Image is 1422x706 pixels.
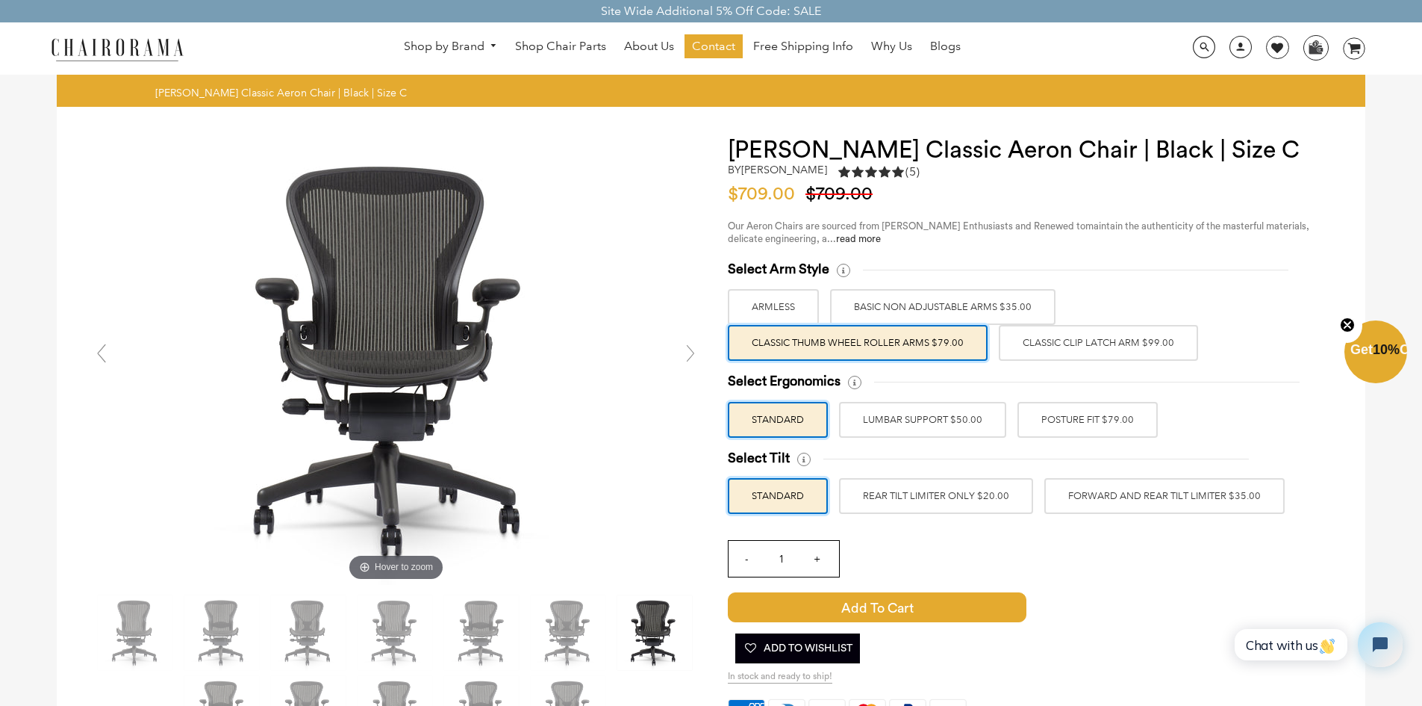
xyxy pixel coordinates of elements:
span: (5) [905,164,920,180]
img: Herman Miller Classic Aeron Chair | Black | Size C - chairorama [531,595,605,670]
a: read more [836,234,881,244]
button: Add To Wishlist [735,634,860,663]
a: [PERSON_NAME] [741,163,827,176]
span: Our Aeron Chairs are sourced from [PERSON_NAME] Enthusiasts and Renewed to [728,221,1085,231]
div: 5.0 rating (5 votes) [838,164,920,180]
span: Shop Chair Parts [515,39,606,55]
nav: DesktopNavigation [255,34,1109,62]
img: DSC_4463_0fec1238-cd9d-4a4f-bad5-670a76fd0237_grande.jpg [172,137,620,585]
nav: breadcrumbs [155,86,412,99]
label: POSTURE FIT $79.00 [1017,402,1158,438]
iframe: Tidio Chat [1218,610,1415,680]
label: STANDARD [728,402,828,438]
input: + [799,541,835,577]
div: Get10%OffClose teaser [1344,322,1407,385]
label: LUMBAR SUPPORT $50.00 [839,402,1006,438]
a: Shop by Brand [396,35,505,58]
a: Contact [685,34,743,58]
a: Hover to zoom [172,353,620,367]
button: Close teaser [1332,309,1362,343]
label: ARMLESS [728,289,819,325]
button: Add to Cart [728,592,1153,622]
span: Add to Cart [728,592,1026,622]
span: Contact [692,39,735,55]
span: [PERSON_NAME] Classic Aeron Chair | Black | Size C [155,86,407,99]
span: Select Arm Style [728,261,829,278]
img: Herman Miller Classic Aeron Chair | Black | Size C - chairorama [358,595,432,670]
a: Blogs [923,34,968,58]
label: Classic Clip Latch Arm $99.00 [999,325,1198,361]
span: Get Off [1350,342,1419,357]
label: BASIC NON ADJUSTABLE ARMS $35.00 [830,289,1055,325]
span: $709.00 [805,185,880,203]
img: chairorama [43,36,192,62]
img: Herman Miller Classic Aeron Chair | Black | Size C - chairorama [617,595,692,670]
span: $709.00 [728,185,802,203]
span: In stock and ready to ship! [728,671,832,684]
span: Why Us [871,39,912,55]
span: Blogs [930,39,961,55]
span: Select Ergonomics [728,373,841,390]
span: Select Tilt [728,450,790,467]
a: 5.0 rating (5 votes) [838,164,920,184]
span: About Us [624,39,674,55]
a: About Us [617,34,682,58]
label: FORWARD AND REAR TILT LIMITER $35.00 [1044,478,1285,514]
label: STANDARD [728,478,828,514]
label: Classic Thumb Wheel Roller Arms $79.00 [728,325,988,361]
a: Shop Chair Parts [508,34,614,58]
img: Herman Miller Classic Aeron Chair | Black | Size C - chairorama [98,595,172,670]
span: Free Shipping Info [753,39,853,55]
h2: by [728,164,827,176]
img: Herman Miller Classic Aeron Chair | Black | Size C - chairorama [444,595,519,670]
img: Herman Miller Classic Aeron Chair | Black | Size C - chairorama [271,595,346,670]
input: - [729,541,764,577]
span: 10% [1373,342,1400,357]
a: Free Shipping Info [746,34,861,58]
img: Herman Miller Classic Aeron Chair | Black | Size C - chairorama [184,595,259,670]
span: Add To Wishlist [743,634,852,663]
label: REAR TILT LIMITER ONLY $20.00 [839,478,1033,514]
img: WhatsApp_Image_2024-07-12_at_16.23.01.webp [1304,36,1327,58]
h1: [PERSON_NAME] Classic Aeron Chair | Black | Size C [728,137,1335,164]
a: Why Us [864,34,920,58]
